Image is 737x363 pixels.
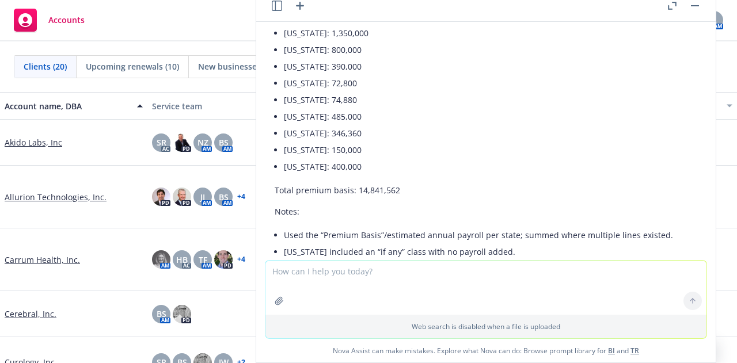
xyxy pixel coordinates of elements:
[197,136,208,148] span: NZ
[237,193,245,200] a: + 4
[284,41,677,58] li: [US_STATE]: 800,000
[152,250,170,269] img: photo
[284,243,677,260] li: [US_STATE] included an “if any” class with no payroll added.
[284,91,677,108] li: [US_STATE]: 74,880
[5,254,80,266] a: Carrum Health, Inc.
[86,60,179,72] span: Upcoming renewals (10)
[214,250,233,269] img: photo
[284,227,677,243] li: Used the “Premium Basis”/estimated annual payroll per state; summed where multiple lines existed.
[5,136,62,148] a: Akido Labs, Inc
[237,256,245,263] a: + 4
[147,92,295,120] button: Service team
[630,346,639,356] a: TR
[219,191,229,203] span: BS
[152,188,170,206] img: photo
[284,158,677,175] li: [US_STATE]: 400,000
[5,100,130,112] div: Account name, DBA
[272,322,700,331] p: Web search is disabled when a file is uploaded
[284,125,677,142] li: [US_STATE]: 346,360
[173,188,191,206] img: photo
[24,60,67,72] span: Clients (20)
[152,100,290,112] div: Service team
[157,308,166,320] span: BS
[219,136,229,148] span: BS
[173,305,191,323] img: photo
[176,254,188,266] span: HB
[48,16,85,25] span: Accounts
[200,191,205,203] span: JJ
[608,346,615,356] a: BI
[284,25,677,41] li: [US_STATE]: 1,350,000
[261,339,711,362] span: Nova Assist can make mistakes. Explore what Nova can do: Browse prompt library for and
[275,205,677,217] p: Notes:
[173,133,191,152] img: photo
[198,60,272,72] span: New businesses (1)
[284,75,677,91] li: [US_STATE]: 72,800
[5,308,56,320] a: Cerebral, Inc.
[157,136,166,148] span: SR
[9,4,89,36] a: Accounts
[5,191,107,203] a: Allurion Technologies, Inc.
[284,58,677,75] li: [US_STATE]: 390,000
[275,184,677,196] p: Total premium basis: 14,841,562
[284,142,677,158] li: [US_STATE]: 150,000
[284,108,677,125] li: [US_STATE]: 485,000
[199,254,207,266] span: TF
